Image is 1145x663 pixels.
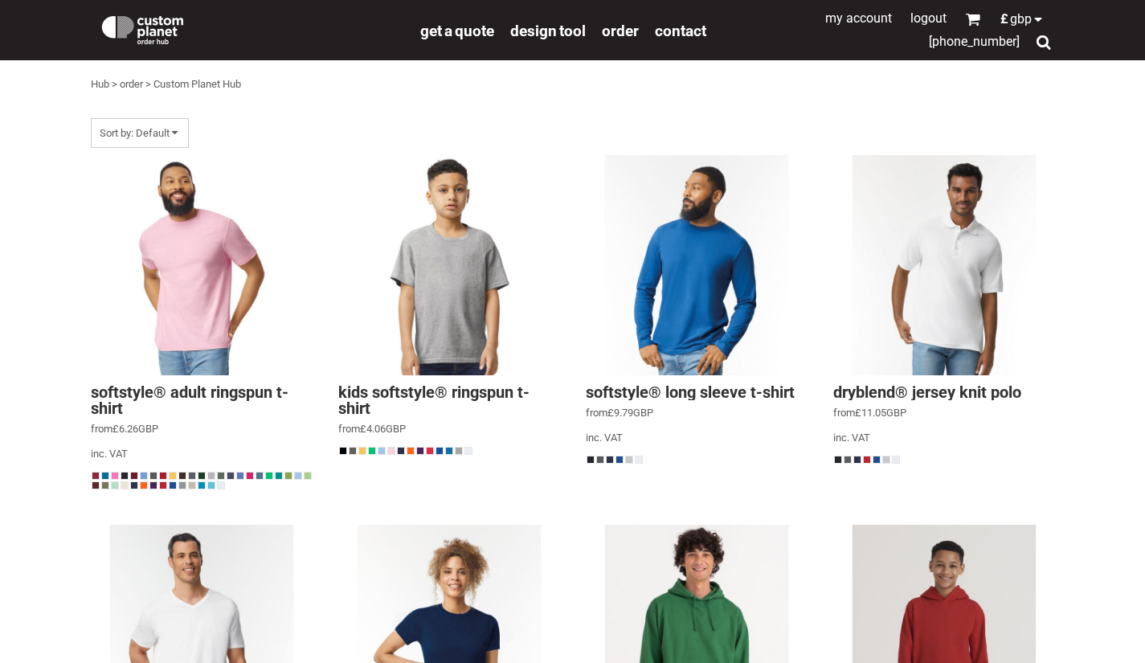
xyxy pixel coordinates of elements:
[510,22,586,40] span: design tool
[91,383,288,418] a: Softstyle® Adult Ringspun T-shirt
[1000,13,1010,26] span: £
[602,21,639,39] a: order
[99,12,186,44] img: Custom Planet
[655,22,706,40] span: Contact
[420,22,494,40] span: get a quote
[833,432,870,444] span: inc. VAT
[825,10,892,26] a: My Account
[386,423,406,435] span: GBP
[145,76,151,93] div: >
[338,383,530,418] a: Kids SoftStyle® Ringspun T-Shirt
[607,407,653,419] span: £9.79
[338,421,560,438] div: from
[855,407,906,419] span: £11.05
[91,118,189,148] span: Sort by: Default
[1010,13,1032,26] span: GBP
[510,21,586,39] a: design tool
[886,407,906,419] span: GBP
[360,423,406,435] span: £4.06
[112,76,117,93] div: >
[120,78,143,90] a: order
[91,78,109,90] a: Hub
[91,4,412,52] a: Custom Planet
[112,423,158,435] span: £6.26
[833,383,1021,402] a: DryBlend® Jersey knit polo
[929,34,1020,49] span: [PHONE_NUMBER]
[602,22,639,40] span: order
[91,448,128,460] span: inc. VAT
[138,423,158,435] span: GBP
[833,405,1055,422] div: from
[91,421,313,438] div: from
[633,407,653,419] span: GBP
[655,21,706,39] a: Contact
[586,432,623,444] span: inc. VAT
[153,76,241,93] div: Custom Planet Hub
[586,405,808,422] div: from
[420,21,494,39] a: get a quote
[586,383,795,402] a: Softstyle® Long Sleeve T-shirt
[910,10,947,26] a: Logout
